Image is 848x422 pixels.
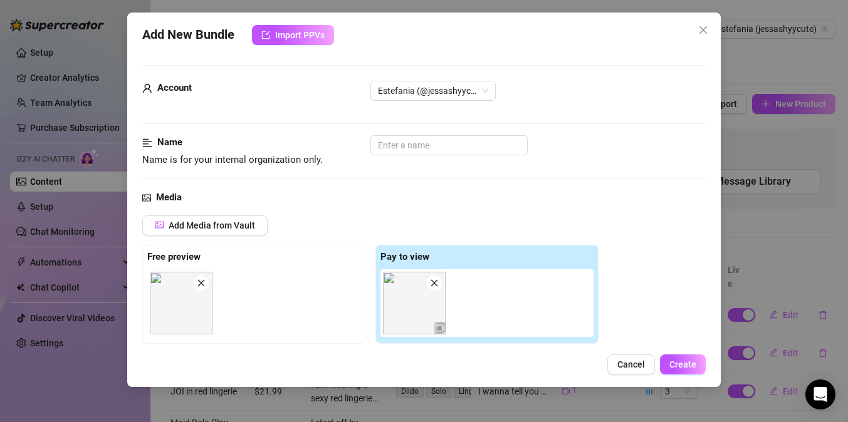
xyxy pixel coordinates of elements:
span: video-camera [436,324,444,332]
span: align-left [142,135,152,150]
button: Add Media from Vault [142,215,268,235]
button: Import PPVs [252,25,334,45]
button: Create [660,354,706,374]
img: media [383,272,446,334]
span: picture [155,220,164,229]
span: close [698,25,708,35]
strong: Name [157,136,182,148]
img: media [150,272,212,334]
strong: Media [156,192,182,203]
span: Create [669,359,696,369]
span: close [197,279,206,287]
span: Estefania (@jessashyycute) [378,81,488,100]
button: Close [693,20,713,40]
span: user [142,81,152,96]
strong: Free preview [147,251,201,262]
span: import [261,31,270,39]
strong: Account [157,82,192,93]
div: Open Intercom Messenger [805,379,835,409]
span: Name is for your internal organization only. [142,154,323,165]
input: Enter a name [370,135,528,155]
span: close [430,279,439,287]
span: picture [142,190,151,205]
span: Import PPVs [275,30,325,40]
span: Cancel [617,359,645,369]
span: Add Media from Vault [169,220,255,230]
span: Close [693,25,713,35]
button: Cancel [607,354,655,374]
strong: Pay to view [380,251,429,262]
span: Add New Bundle [142,25,234,45]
